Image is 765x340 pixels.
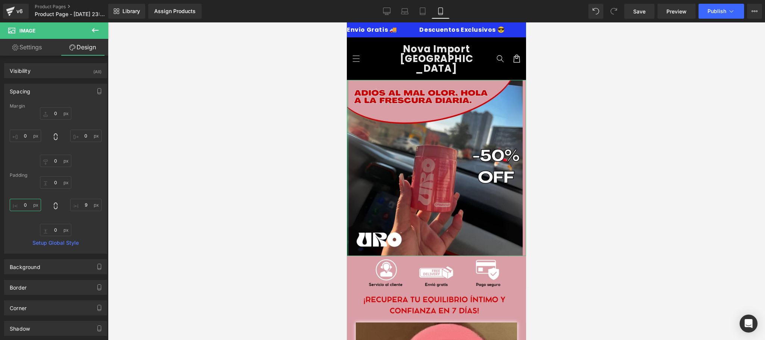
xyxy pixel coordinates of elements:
button: Undo [588,4,603,19]
input: 0 [40,176,71,189]
summary: Menú [1,28,18,44]
button: More [747,4,762,19]
a: Nova Import [GEOGRAPHIC_DATA] [48,19,132,53]
div: (All) [93,64,102,76]
div: Open Intercom Messenger [740,315,758,333]
div: Corner [10,301,27,311]
input: 0 [70,199,102,211]
div: Shadow [10,321,30,332]
input: 0 [40,224,71,236]
span: Image [19,28,35,34]
span: Product Page - [DATE] 23:23:17 [35,11,106,17]
input: 0 [40,155,71,167]
div: Background [10,260,40,270]
span: Save [633,7,646,15]
a: v6 [3,4,29,19]
a: New Library [108,4,145,19]
a: Desktop [378,4,396,19]
p: Descuentos Exclusivos 😎 [72,4,158,10]
a: Design [56,39,110,56]
div: Margin [10,103,102,109]
input: 0 [10,130,41,142]
a: Preview [657,4,696,19]
a: Mobile [432,4,450,19]
div: v6 [15,6,24,16]
div: Visibility [10,64,31,74]
input: 0 [40,107,71,120]
span: Nova Import [GEOGRAPHIC_DATA] [53,20,127,53]
div: Spacing [10,84,30,95]
span: Preview [666,7,687,15]
a: Tablet [414,4,432,19]
div: Padding [10,173,102,178]
input: 0 [70,130,102,142]
a: Product Pages [35,4,121,10]
span: Library [122,8,140,15]
span: Publish [708,8,726,14]
a: Setup Global Style [10,240,102,246]
button: Publish [699,4,744,19]
div: Assign Products [154,8,196,14]
input: 0 [10,199,41,211]
button: Redo [606,4,621,19]
a: Laptop [396,4,414,19]
div: Border [10,280,27,291]
summary: Búsqueda [145,28,162,44]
